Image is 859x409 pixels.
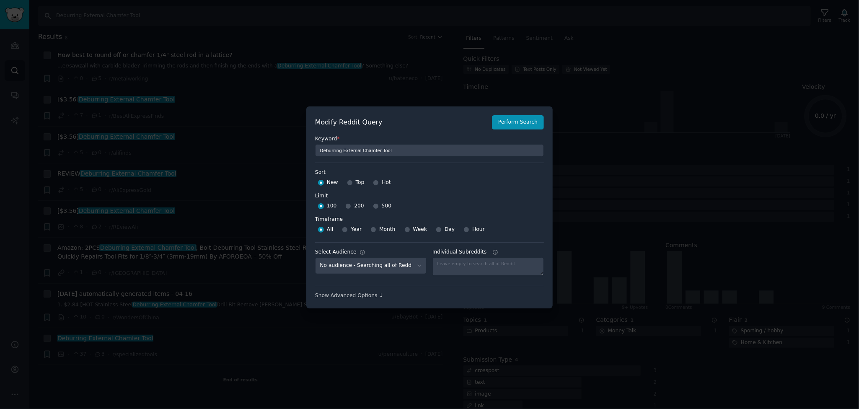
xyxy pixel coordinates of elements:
[382,202,391,210] span: 500
[445,226,455,233] span: Day
[315,192,328,200] div: Limit
[472,226,485,233] span: Hour
[354,202,364,210] span: 200
[356,179,365,186] span: Top
[315,213,544,223] label: Timeframe
[492,115,544,129] button: Perform Search
[327,226,333,233] span: All
[315,249,357,256] div: Select Audience
[315,169,544,176] label: Sort
[315,135,544,143] label: Keyword
[413,226,427,233] span: Week
[382,179,391,186] span: Hot
[315,292,544,300] div: Show Advanced Options ↓
[327,202,336,210] span: 100
[379,226,395,233] span: Month
[432,249,544,256] label: Individual Subreddits
[315,117,487,128] h2: Modify Reddit Query
[327,179,338,186] span: New
[351,226,362,233] span: Year
[315,144,544,157] input: Keyword to search on Reddit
